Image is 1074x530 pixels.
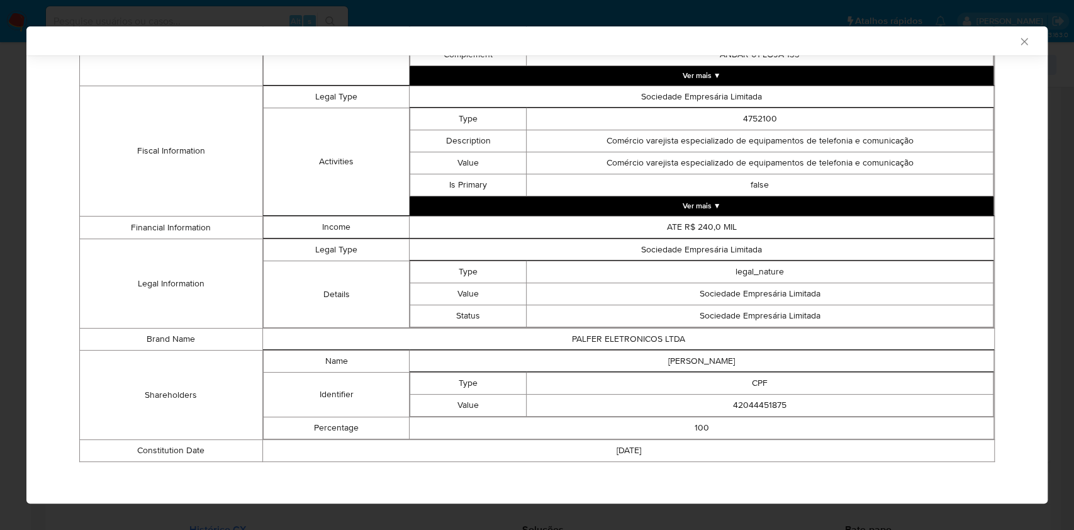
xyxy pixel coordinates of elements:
[263,417,409,439] td: Percentage
[80,440,263,462] td: Constitution Date
[80,239,263,329] td: Legal Information
[1018,35,1029,47] button: Fechar a janela
[410,395,527,417] td: Value
[410,152,527,174] td: Value
[527,261,993,283] td: legal_nature
[263,239,409,261] td: Legal Type
[262,329,994,351] td: PALFER ELETRONICOS LTDA
[527,395,993,417] td: 42044451875
[263,373,409,417] td: Identifier
[410,196,993,215] button: Expand array
[410,305,527,327] td: Status
[527,283,993,305] td: Sociedade Empresária Limitada
[263,86,409,108] td: Legal Type
[527,108,993,130] td: 4752100
[263,217,409,239] td: Income
[410,174,527,196] td: Is Primary
[410,373,527,395] td: Type
[527,130,993,152] td: Comércio varejista especializado de equipamentos de telefonia e comunicação
[80,217,263,239] td: Financial Information
[410,261,527,283] td: Type
[410,217,994,239] td: ATE R$ 240,0 MIL
[263,351,409,373] td: Name
[26,26,1048,504] div: closure-recommendation-modal
[410,130,527,152] td: Description
[263,108,409,216] td: Activities
[80,329,263,351] td: Brand Name
[80,351,263,440] td: Shareholders
[410,108,527,130] td: Type
[410,86,994,108] td: Sociedade Empresária Limitada
[80,86,263,217] td: Fiscal Information
[527,174,993,196] td: false
[527,305,993,327] td: Sociedade Empresária Limitada
[410,66,993,85] button: Expand array
[410,351,994,373] td: [PERSON_NAME]
[410,283,527,305] td: Value
[410,417,994,439] td: 100
[410,239,994,261] td: Sociedade Empresária Limitada
[262,440,994,462] td: [DATE]
[527,152,993,174] td: Comércio varejista especializado de equipamentos de telefonia e comunicação
[527,373,993,395] td: CPF
[263,261,409,328] td: Details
